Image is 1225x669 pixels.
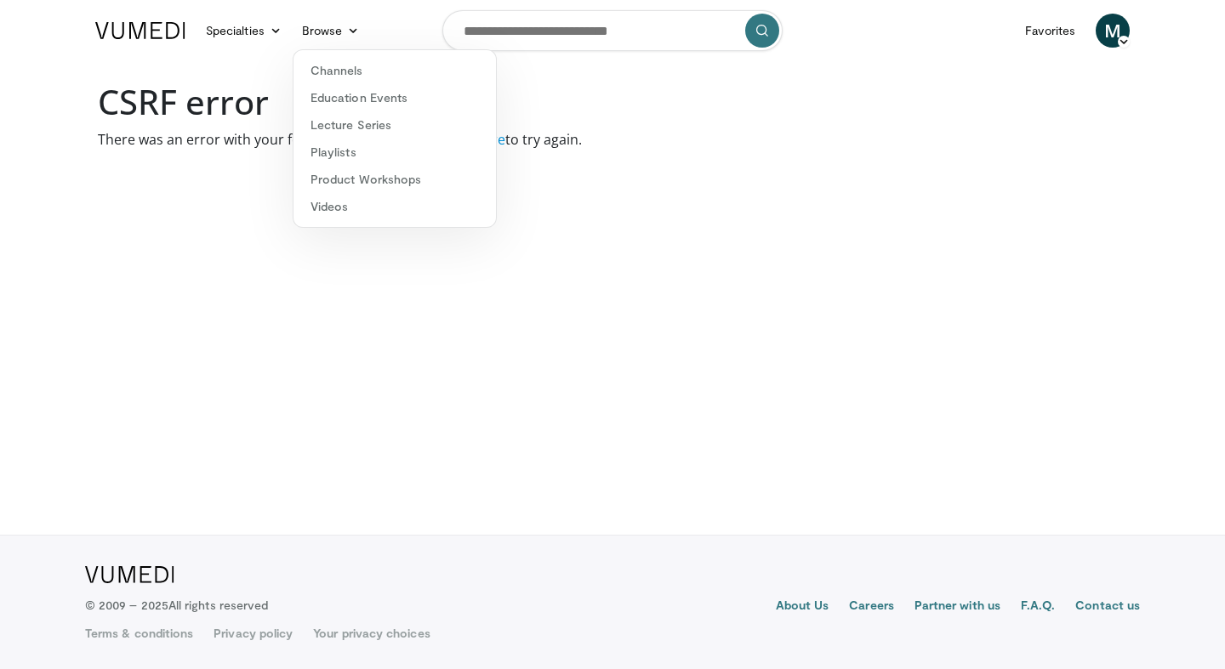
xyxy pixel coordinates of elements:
[1096,14,1130,48] a: M
[293,84,496,111] a: Education Events
[293,139,496,166] a: Playlists
[293,49,497,228] div: Browse
[1075,597,1140,617] a: Contact us
[85,597,268,614] p: © 2009 – 2025
[293,57,496,84] a: Channels
[1021,597,1055,617] a: F.A.Q.
[442,10,783,51] input: Search topics, interventions
[1015,14,1085,48] a: Favorites
[85,566,174,583] img: VuMedi Logo
[95,22,185,39] img: VuMedi Logo
[98,82,1127,122] h1: CSRF error
[293,166,496,193] a: Product Workshops
[293,193,496,220] a: Videos
[85,625,193,642] a: Terms & conditions
[168,598,268,612] span: All rights reserved
[292,14,370,48] a: Browse
[849,597,894,617] a: Careers
[293,111,496,139] a: Lecture Series
[776,597,829,617] a: About Us
[214,625,293,642] a: Privacy policy
[196,14,292,48] a: Specialties
[98,129,1127,150] p: There was an error with your form submission. Please to try again.
[313,625,430,642] a: Your privacy choices
[914,597,1000,617] a: Partner with us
